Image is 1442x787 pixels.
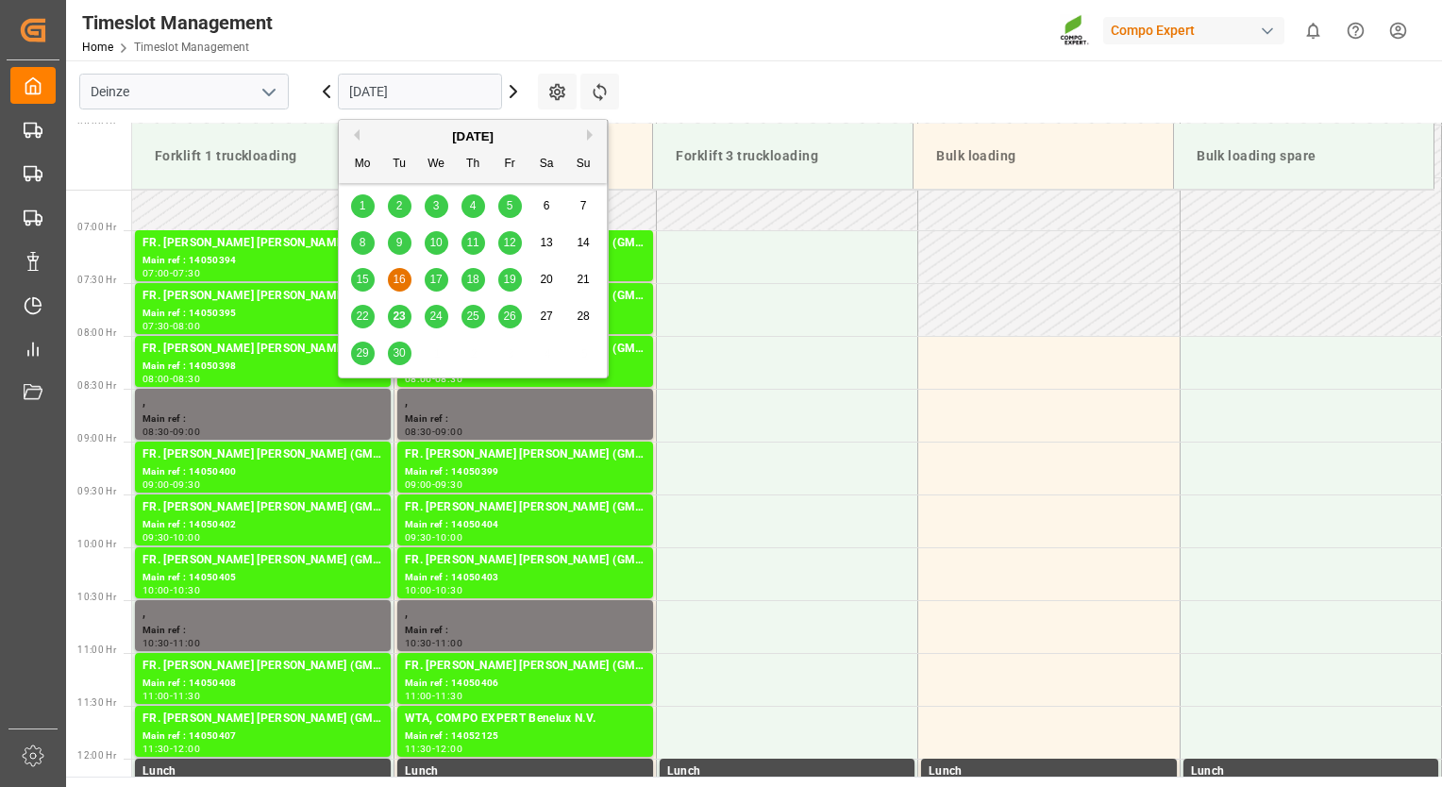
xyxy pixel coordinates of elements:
div: 11:30 [435,692,462,700]
div: 08:00 [173,322,200,330]
div: Choose Thursday, September 25th, 2025 [461,305,485,328]
div: Main ref : 14050407 [143,728,383,745]
span: 20 [540,273,552,286]
div: Compo Expert [1103,17,1284,44]
div: 11:30 [143,745,170,753]
div: Choose Sunday, September 7th, 2025 [572,194,595,218]
span: 08:00 Hr [77,327,116,338]
div: 09:30 [173,480,200,489]
div: Main ref : 14050402 [143,517,383,533]
div: FR. [PERSON_NAME] [PERSON_NAME] (GMBH & CO.) KG, COMPO EXPERT Benelux N.V. [143,657,383,676]
div: Main ref : [143,623,383,639]
span: 2 [396,199,403,212]
div: 10:30 [143,639,170,647]
div: We [425,153,448,176]
div: 10:30 [173,586,200,594]
span: 24 [429,310,442,323]
div: FR. [PERSON_NAME] [PERSON_NAME] (GMBH & CO.) KG, COMPO EXPERT Benelux N.V. [143,340,383,359]
div: Choose Thursday, September 4th, 2025 [461,194,485,218]
div: 07:30 [173,269,200,277]
div: Choose Monday, September 22nd, 2025 [351,305,375,328]
div: FR. [PERSON_NAME] [PERSON_NAME] (GMBH & CO.) KG, COMPO EXPERT Benelux N.V. [405,657,646,676]
div: Main ref : [405,623,646,639]
span: 21 [577,273,589,286]
div: Choose Monday, September 8th, 2025 [351,231,375,255]
div: Mo [351,153,375,176]
a: Home [82,41,113,54]
div: - [432,586,435,594]
div: Choose Tuesday, September 2nd, 2025 [388,194,411,218]
input: DD.MM.YYYY [338,74,502,109]
span: 13 [540,236,552,249]
div: Main ref : 14050408 [143,676,383,692]
span: 30 [393,346,405,360]
div: Choose Monday, September 29th, 2025 [351,342,375,365]
span: 10:30 Hr [77,592,116,602]
div: - [170,427,173,436]
div: Choose Tuesday, September 16th, 2025 [388,268,411,292]
div: [DATE] [339,127,607,146]
div: 12:00 [173,745,200,753]
div: Th [461,153,485,176]
div: 08:30 [143,427,170,436]
div: 10:00 [173,533,200,542]
div: Main ref : 14050404 [405,517,646,533]
div: Choose Wednesday, September 24th, 2025 [425,305,448,328]
div: FR. [PERSON_NAME] [PERSON_NAME] (GMBH & CO.) KG, COMPO EXPERT Benelux N.V. [143,234,383,253]
span: 10 [429,236,442,249]
div: Lunch [405,762,646,781]
div: 09:30 [405,533,432,542]
div: 10:00 [435,533,462,542]
div: 11:00 [405,692,432,700]
button: Help Center [1334,9,1377,52]
div: Choose Tuesday, September 30th, 2025 [388,342,411,365]
div: Main ref : [405,411,646,427]
span: 5 [507,199,513,212]
div: , [405,393,646,411]
span: 12:00 Hr [77,750,116,761]
input: Type to search/select [79,74,289,109]
button: Previous Month [348,129,360,141]
span: 19 [503,273,515,286]
div: Lunch [667,762,908,781]
div: Choose Friday, September 12th, 2025 [498,231,522,255]
button: Next Month [587,129,598,141]
div: Choose Saturday, September 27th, 2025 [535,305,559,328]
div: Choose Sunday, September 14th, 2025 [572,231,595,255]
span: 14 [577,236,589,249]
div: 10:00 [143,586,170,594]
span: 09:30 Hr [77,486,116,496]
span: 9 [396,236,403,249]
span: 07:00 Hr [77,222,116,232]
div: - [170,586,173,594]
div: 08:00 [143,375,170,383]
span: 28 [577,310,589,323]
div: Choose Saturday, September 20th, 2025 [535,268,559,292]
div: - [432,692,435,700]
div: Bulk loading spare [1189,139,1418,174]
div: FR. [PERSON_NAME] [PERSON_NAME] (GMBH & CO.) KG, COMPO EXPERT Benelux N.V. [405,498,646,517]
div: Choose Saturday, September 13th, 2025 [535,231,559,255]
div: - [170,639,173,647]
span: 09:00 Hr [77,433,116,444]
span: 16 [393,273,405,286]
div: 08:30 [405,427,432,436]
div: Choose Tuesday, September 23rd, 2025 [388,305,411,328]
span: 15 [356,273,368,286]
div: Choose Wednesday, September 10th, 2025 [425,231,448,255]
div: 07:30 [143,322,170,330]
div: Main ref : 14050403 [405,570,646,586]
div: Main ref : 14050406 [405,676,646,692]
span: 23 [393,310,405,323]
div: - [432,639,435,647]
div: - [170,322,173,330]
div: , [405,604,646,623]
div: , [143,604,383,623]
div: 11:00 [143,692,170,700]
div: Main ref : 14050400 [143,464,383,480]
div: 09:30 [143,533,170,542]
div: Main ref : 14050399 [405,464,646,480]
span: 08:30 Hr [77,380,116,391]
div: - [170,269,173,277]
div: 09:00 [173,427,200,436]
